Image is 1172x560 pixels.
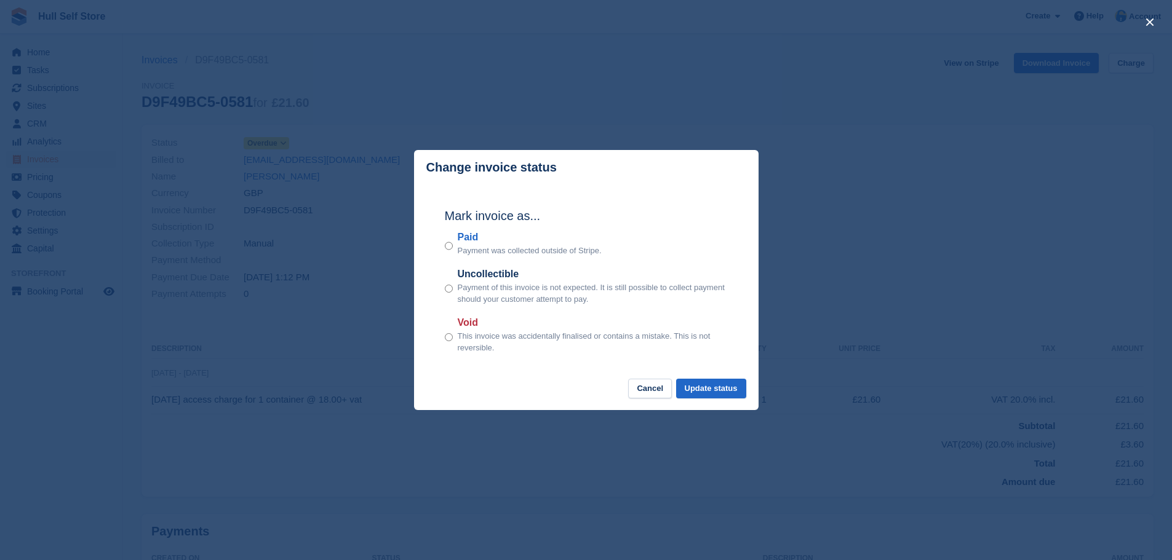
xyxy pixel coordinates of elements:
[458,315,728,330] label: Void
[445,207,728,225] h2: Mark invoice as...
[426,160,557,175] p: Change invoice status
[628,379,672,399] button: Cancel
[458,330,728,354] p: This invoice was accidentally finalised or contains a mistake. This is not reversible.
[458,230,602,245] label: Paid
[458,282,728,306] p: Payment of this invoice is not expected. It is still possible to collect payment should your cust...
[676,379,746,399] button: Update status
[458,245,602,257] p: Payment was collected outside of Stripe.
[1140,12,1160,32] button: close
[458,267,728,282] label: Uncollectible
